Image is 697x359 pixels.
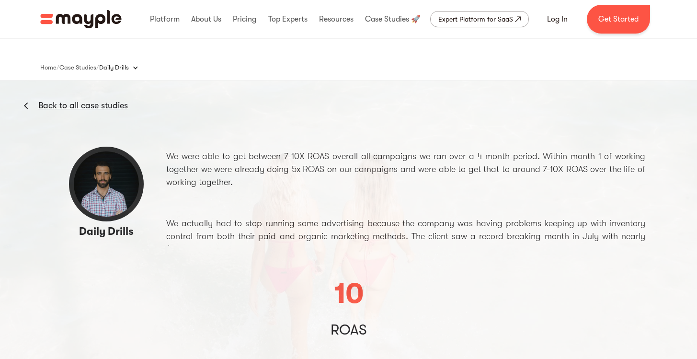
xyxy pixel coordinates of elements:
[57,63,59,72] div: /
[438,13,513,25] div: Expert Platform for SaaS
[59,62,96,73] a: Case Studies
[40,10,122,28] img: Mayple logo
[99,63,129,72] div: Daily Drills
[38,100,128,111] a: Back to all case studies
[536,8,579,31] a: Log In
[430,11,529,27] a: Expert Platform for SaaS
[40,62,57,73] a: Home
[587,5,650,34] a: Get Started
[96,63,99,72] div: /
